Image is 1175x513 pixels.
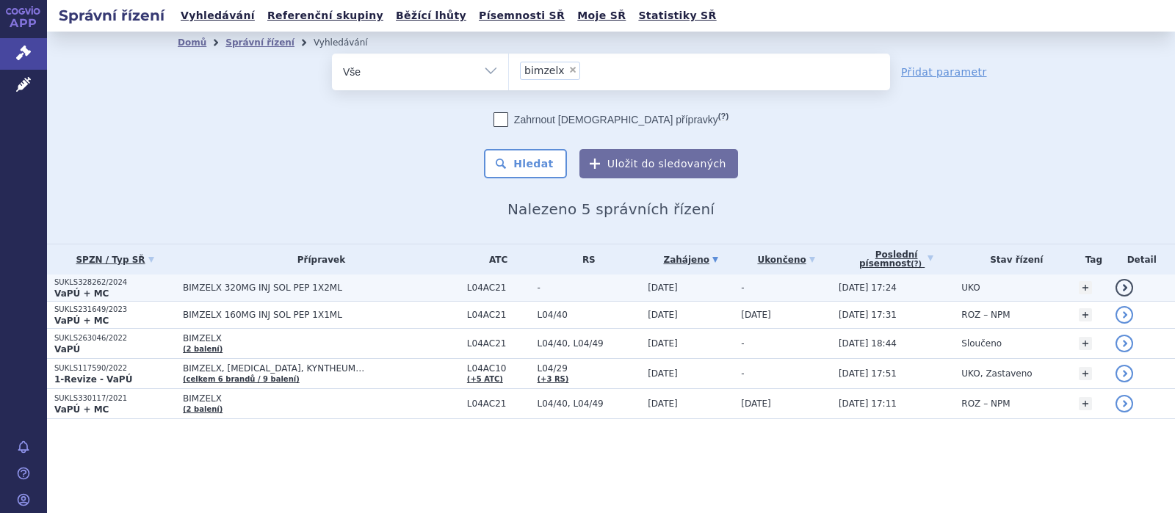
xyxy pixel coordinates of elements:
th: Detail [1108,244,1175,274]
a: Zahájeno [648,250,734,270]
th: Přípravek [176,244,460,274]
button: Uložit do sledovaných [579,149,738,178]
label: Zahrnout [DEMOGRAPHIC_DATA] přípravky [493,112,728,127]
span: L04/40 [538,310,641,320]
th: ATC [460,244,530,274]
a: + [1079,308,1092,321]
span: [DATE] 17:31 [839,310,897,320]
span: - [538,283,641,293]
span: L04/40, L04/49 [538,338,641,349]
p: SUKLS330117/2021 [54,393,176,404]
span: [DATE] [648,283,678,293]
a: (+3 RS) [538,375,569,383]
a: + [1079,397,1092,410]
input: bimzelx [585,61,593,79]
a: Vyhledávání [176,6,259,26]
th: Stav řízení [954,244,1071,274]
a: detail [1116,365,1133,382]
a: detail [1116,395,1133,412]
span: L04AC21 [467,338,530,349]
span: BIMZELX 320MG INJ SOL PEP 1X2ML [183,283,460,293]
a: Přidat parametr [901,65,987,79]
span: [DATE] 18:44 [839,338,897,349]
a: Správní řízení [225,37,294,48]
span: [DATE] [741,310,771,320]
a: detail [1116,306,1133,324]
a: Domů [178,37,206,48]
p: SUKLS117590/2022 [54,363,176,374]
a: Písemnosti SŘ [474,6,569,26]
h2: Správní řízení [47,5,176,26]
span: [DATE] [648,368,678,379]
span: bimzelx [524,65,565,76]
span: L04/40, L04/49 [538,399,641,409]
span: L04AC10 [467,363,530,374]
span: Nalezeno 5 správních řízení [507,200,715,218]
span: ROZ – NPM [961,310,1010,320]
span: BIMZELX, [MEDICAL_DATA], KYNTHEUM… [183,363,460,374]
li: Vyhledávání [314,32,387,54]
a: + [1079,337,1092,350]
span: L04/29 [538,363,641,374]
button: Hledat [484,149,567,178]
span: [DATE] [648,399,678,409]
span: BIMZELX [183,333,460,343]
span: BIMZELX [183,393,460,404]
a: Moje SŘ [573,6,630,26]
p: SUKLS263046/2022 [54,333,176,343]
span: UKO [961,283,980,293]
strong: VaPÚ + MC [54,404,109,415]
span: [DATE] [741,399,771,409]
span: - [741,338,744,349]
p: SUKLS328262/2024 [54,277,176,288]
abbr: (?) [911,260,922,269]
strong: VaPÚ + MC [54,288,109,299]
a: + [1079,367,1092,380]
th: Tag [1071,244,1108,274]
th: RS [530,244,641,274]
a: Ukončeno [741,250,831,270]
abbr: (?) [718,112,728,121]
span: [DATE] 17:51 [839,368,897,379]
a: detail [1116,279,1133,296]
span: × [568,65,577,74]
span: [DATE] [648,338,678,349]
span: UKO, Zastaveno [961,368,1032,379]
span: L04AC21 [467,399,530,409]
p: SUKLS231649/2023 [54,305,176,315]
span: [DATE] [648,310,678,320]
a: (2 balení) [183,345,223,353]
span: Sloučeno [961,338,1002,349]
span: BIMZELX 160MG INJ SOL PEP 1X1ML [183,310,460,320]
a: Poslednípísemnost(?) [839,244,954,274]
span: ROZ – NPM [961,399,1010,409]
strong: VaPÚ + MC [54,316,109,326]
span: - [741,368,744,379]
a: Běžící lhůty [391,6,471,26]
a: Referenční skupiny [263,6,388,26]
span: L04AC21 [467,283,530,293]
strong: VaPÚ [54,344,80,354]
a: detail [1116,335,1133,352]
a: (+5 ATC) [467,375,503,383]
a: Statistiky SŘ [634,6,720,26]
span: [DATE] 17:24 [839,283,897,293]
a: SPZN / Typ SŘ [54,250,176,270]
span: [DATE] 17:11 [839,399,897,409]
span: - [741,283,744,293]
a: + [1079,281,1092,294]
a: (2 balení) [183,405,223,413]
span: L04AC21 [467,310,530,320]
strong: 1-Revize - VaPÚ [54,374,132,385]
a: (celkem 6 brandů / 9 balení) [183,375,300,383]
